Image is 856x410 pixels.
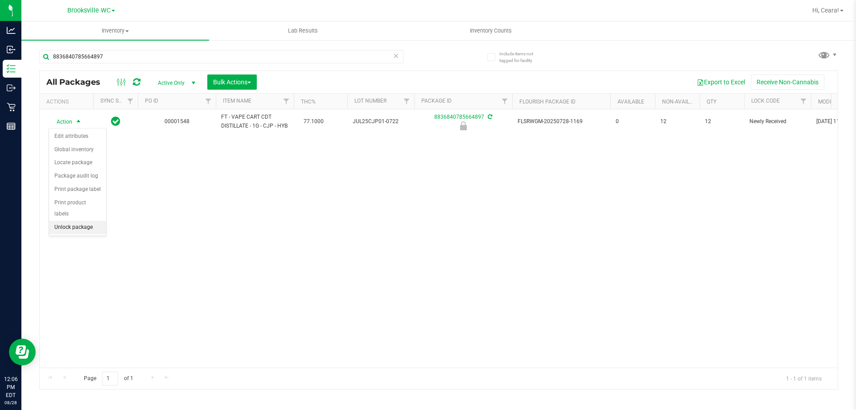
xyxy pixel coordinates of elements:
[617,99,644,105] a: Available
[207,75,257,90] button: Bulk Actions
[7,26,16,35] inline-svg: Analytics
[46,99,90,105] div: Actions
[399,94,414,109] a: Filter
[49,196,106,221] li: Print product labels
[498,94,512,109] a: Filter
[421,98,452,104] a: Package ID
[21,21,209,40] a: Inventory
[111,115,120,128] span: In Sync
[100,98,135,104] a: Sync Status
[4,375,17,399] p: 12:06 PM EDT
[705,117,739,126] span: 12
[7,122,16,131] inline-svg: Reports
[76,372,140,385] span: Page of 1
[751,75,824,90] button: Receive Non-Cannabis
[7,103,16,112] inline-svg: Retail
[49,221,106,234] li: Unlock package
[123,94,138,109] a: Filter
[413,121,514,130] div: Newly Received
[279,94,294,109] a: Filter
[796,94,811,109] a: Filter
[49,116,73,128] span: Action
[46,77,109,87] span: All Packages
[223,98,251,104] a: Item Name
[353,117,409,126] span: JUL25CJP01-0722
[299,115,328,128] span: 77.1000
[39,50,403,63] input: Search Package ID, Item Name, SKU, Lot or Part Number...
[4,399,17,406] p: 08/28
[21,27,209,35] span: Inventory
[49,143,106,157] li: Global inventory
[73,116,84,128] span: select
[49,130,106,143] li: Edit attributes
[812,7,839,14] span: Hi, Ceara!
[165,118,189,124] a: 00001548
[499,50,544,64] span: Include items not tagged for facility
[209,21,397,40] a: Lab Results
[67,7,111,14] span: Brooksville WC
[276,27,330,35] span: Lab Results
[213,79,251,86] span: Bulk Actions
[201,94,216,109] a: Filter
[301,99,316,105] a: THC%
[660,117,694,126] span: 12
[354,98,387,104] a: Lot Number
[145,98,158,104] a: PO ID
[393,50,399,62] span: Clear
[9,339,36,365] iframe: Resource center
[519,99,576,105] a: Flourish Package ID
[49,156,106,170] li: Locate package
[102,372,118,385] input: 1
[7,64,16,73] inline-svg: Inventory
[221,113,288,130] span: FT - VAPE CART CDT DISTILLATE - 1G - CJP - HYB
[458,27,524,35] span: Inventory Counts
[518,117,605,126] span: FLSRWGM-20250728-1169
[691,75,751,90] button: Export to Excel
[616,117,650,126] span: 0
[49,183,106,196] li: Print package label
[779,372,829,385] span: 1 - 1 of 1 items
[7,45,16,54] inline-svg: Inbound
[707,99,716,105] a: Qty
[749,117,806,126] span: Newly Received
[486,114,492,120] span: Sync from Compliance System
[751,98,780,104] a: Lock Code
[397,21,584,40] a: Inventory Counts
[662,99,702,105] a: Non-Available
[49,170,106,183] li: Package audit log
[434,114,484,120] a: 8836840785664897
[7,83,16,92] inline-svg: Outbound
